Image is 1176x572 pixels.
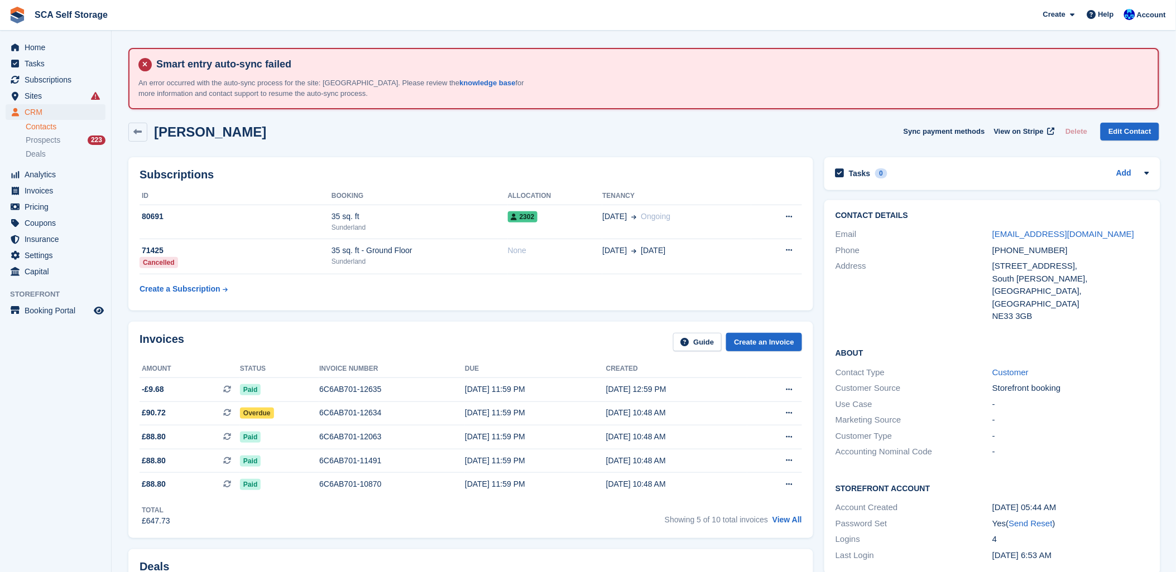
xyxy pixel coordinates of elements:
span: £88.80 [142,431,166,443]
span: Paid [240,384,261,395]
span: Sites [25,88,92,104]
div: [DATE] 10:48 AM [606,431,747,443]
th: ID [140,187,332,205]
h2: About [836,347,1149,358]
div: Account Created [836,501,992,514]
div: £647.73 [142,515,170,527]
a: menu [6,72,105,88]
a: menu [6,215,105,231]
div: - [992,414,1149,426]
span: -£9.68 [142,384,164,395]
span: Prospects [26,135,60,146]
i: Smart entry sync failures have occurred [91,91,100,100]
span: £88.80 [142,455,166,467]
div: 6C6AB701-10870 [319,478,465,490]
span: Deals [26,149,46,159]
div: 35 sq. ft - Ground Floor [332,245,508,256]
div: 6C6AB701-11491 [319,455,465,467]
a: Create an Invoice [726,333,802,351]
div: 4 [992,533,1149,546]
h2: Tasks [849,168,871,178]
div: [DATE] 11:59 PM [465,407,606,419]
a: menu [6,303,105,318]
h4: Smart entry auto-sync failed [152,58,1149,71]
span: ( ) [1006,518,1055,528]
span: [DATE] [641,245,666,256]
a: menu [6,264,105,279]
span: Storefront [10,289,111,300]
button: Sync payment methods [904,123,985,141]
a: menu [6,56,105,71]
span: View on Stripe [994,126,1044,137]
div: Contact Type [836,366,992,379]
div: 80691 [140,211,332,222]
span: Tasks [25,56,92,71]
div: Marketing Source [836,414,992,426]
div: Cancelled [140,257,178,268]
div: [DATE] 11:59 PM [465,384,606,395]
div: 223 [88,135,105,145]
a: View on Stripe [990,123,1057,141]
a: Add [1116,167,1131,180]
a: Preview store [92,304,105,317]
div: Last Login [836,549,992,562]
span: Paid [240,432,261,443]
time: 2025-04-04 05:53:10 UTC [992,550,1052,560]
span: Showing 5 of 10 total invoices [665,515,768,524]
div: South [PERSON_NAME], [GEOGRAPHIC_DATA], [992,273,1149,298]
span: Create [1043,9,1065,20]
div: [DATE] 10:48 AM [606,407,747,419]
th: Booking [332,187,508,205]
span: Invoices [25,183,92,198]
div: [DATE] 05:44 AM [992,501,1149,514]
div: 6C6AB701-12635 [319,384,465,395]
div: [GEOGRAPHIC_DATA] [992,298,1149,311]
a: knowledge base [459,79,515,87]
div: [DATE] 11:59 PM [465,478,606,490]
a: menu [6,183,105,198]
a: menu [6,40,105,55]
div: 71425 [140,245,332,256]
a: menu [6,248,105,263]
h2: [PERSON_NAME] [154,124,266,139]
div: - [992,445,1149,458]
span: Help [1098,9,1114,20]
th: Due [465,360,606,378]
div: Storefront booking [992,382,1149,395]
div: [STREET_ADDRESS], [992,260,1149,273]
div: [DATE] 12:59 PM [606,384,747,395]
a: SCA Self Storage [30,6,112,24]
div: Total [142,505,170,515]
img: stora-icon-8386f47178a22dfd0bd8f6a31ec36ba5ce8667c1dd55bd0f319d3a0aa187defe.svg [9,7,26,23]
div: None [508,245,603,256]
span: £90.72 [142,407,166,419]
span: Pricing [25,199,92,215]
div: - [992,430,1149,443]
div: 6C6AB701-12063 [319,431,465,443]
a: Create a Subscription [140,279,228,299]
div: Address [836,260,992,323]
a: Guide [673,333,722,351]
button: Delete [1061,123,1092,141]
th: Allocation [508,187,603,205]
div: - [992,398,1149,411]
div: Accounting Nominal Code [836,445,992,458]
div: Phone [836,244,992,257]
div: [DATE] 11:59 PM [465,455,606,467]
div: Email [836,228,992,241]
div: [DATE] 11:59 PM [465,431,606,443]
span: Analytics [25,167,92,182]
img: Kelly Neesham [1124,9,1135,20]
div: [PHONE_NUMBER] [992,244,1149,257]
span: [DATE] [602,245,627,256]
h2: Subscriptions [140,168,802,181]
p: An error occurred with the auto-sync process for the site: [GEOGRAPHIC_DATA]. Please review the f... [138,77,529,99]
div: [DATE] 10:48 AM [606,455,747,467]
span: Coupons [25,215,92,231]
a: menu [6,199,105,215]
a: Prospects 223 [26,134,105,146]
div: Sunderland [332,256,508,266]
span: Settings [25,248,92,263]
a: menu [6,231,105,247]
a: menu [6,167,105,182]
